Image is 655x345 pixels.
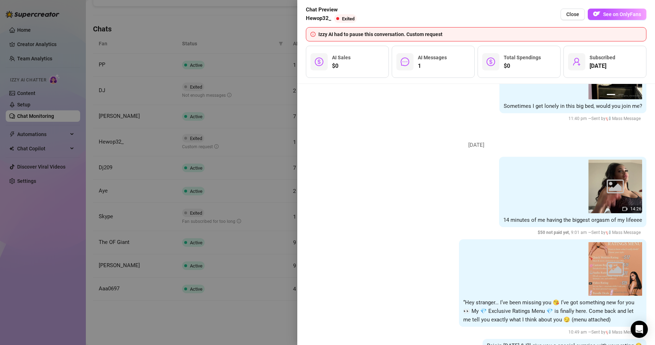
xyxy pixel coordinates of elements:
img: OF [593,10,600,17]
span: Total Spendings [504,55,541,60]
span: 14 minutes of me having the biggest orgasm of my lifeeee [503,217,642,223]
span: video-camera [622,206,627,211]
span: info-circle [311,32,316,37]
span: dollar [487,57,495,66]
span: 10:49 am — [568,330,643,335]
span: Sent by 📢 Mass Message [591,230,641,235]
span: AI Messages [418,55,447,60]
span: Close [566,11,579,17]
span: $ 50 not paid yet , [538,230,571,235]
span: user-add [572,57,581,66]
div: Open Intercom Messenger [631,321,648,338]
button: Close [561,9,585,20]
button: 2 [618,94,624,95]
span: 1 [418,62,447,70]
span: [DATE] [463,141,490,150]
span: dollar [315,57,323,66]
span: Sent by 📢 Mass Message [591,330,641,335]
span: AI Sales [332,55,351,60]
button: OFSee on OnlyFans [588,9,646,20]
span: message [401,57,409,66]
span: 14:26 [630,206,641,211]
span: Subscribed [590,55,615,60]
span: 9:01 am — [538,230,643,235]
span: See on OnlyFans [603,11,641,17]
span: 11:40 pm — [568,116,643,121]
span: $0 [332,62,351,70]
span: $0 [504,62,541,70]
div: Izzy AI had to pause this conversation. Custom request [318,30,642,38]
span: Sent by 📢 Mass Message [591,116,641,121]
span: Exited [342,16,355,21]
span: Sometimes I get lonely in this big bed, would you join me? [504,103,642,109]
span: [DATE] [590,62,615,70]
span: Chat Preview [306,6,360,14]
span: Hewop32_ [306,14,331,23]
span: “Hey stranger… I’ve been missing you 😘 I’ve got something new for you 👀 My 💎 Exclusive Ratings Me... [463,299,634,322]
